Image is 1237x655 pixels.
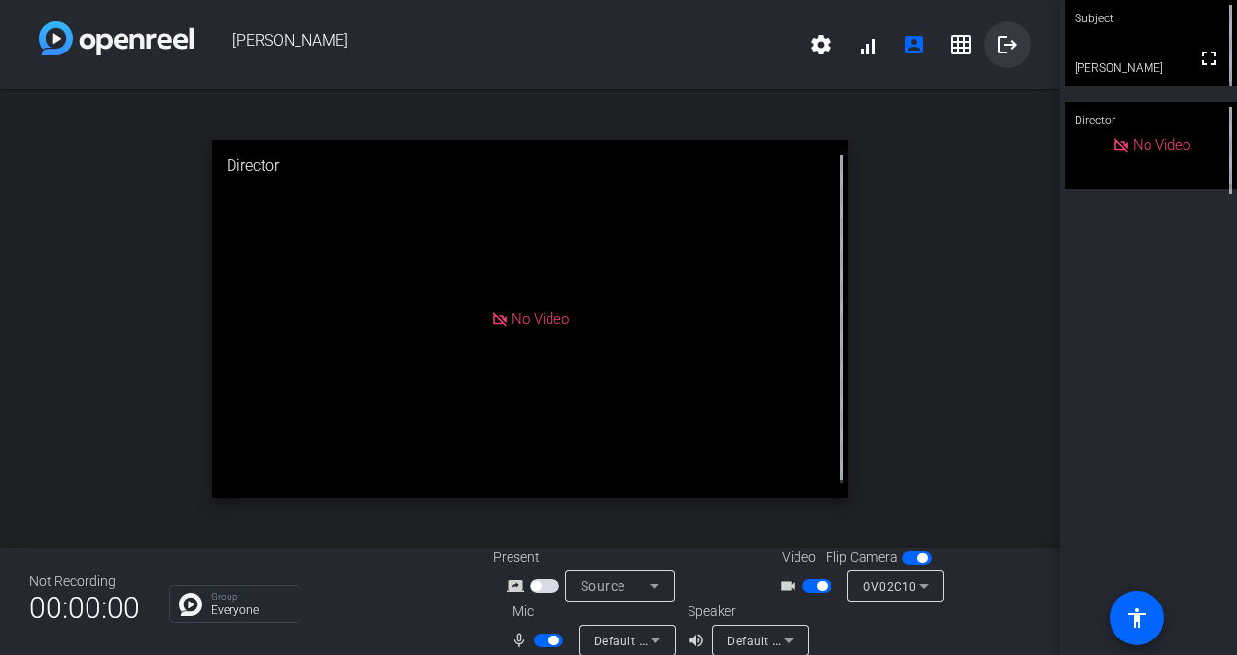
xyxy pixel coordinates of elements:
p: Everyone [211,604,290,616]
mat-icon: videocam_outline [779,574,802,598]
mat-icon: accessibility [1125,606,1149,630]
mat-icon: screen_share_outline [507,574,530,598]
mat-icon: account_box [902,33,926,56]
mat-icon: volume_up [688,629,711,652]
img: white-gradient.svg [39,21,194,55]
div: Director [212,140,848,192]
div: Speaker [688,602,804,622]
span: No Video [1133,136,1190,154]
span: Default - Headset Earphone (Jabra EVOLVE 20 MS) [727,633,1017,648]
span: Default - Headset Microphone (Jabra EVOLVE 20 MS) [594,633,897,648]
mat-icon: fullscreen [1197,47,1220,70]
div: Mic [493,602,688,622]
mat-icon: mic_none [511,629,534,652]
span: OV02C10 [863,580,917,594]
button: signal_cellular_alt [844,21,891,68]
span: 00:00:00 [29,584,140,632]
div: Director [1065,102,1237,139]
span: [PERSON_NAME] [194,21,797,68]
p: Group [211,592,290,602]
span: Flip Camera [826,547,898,568]
img: Chat Icon [179,593,202,616]
mat-icon: grid_on [949,33,972,56]
div: Present [493,547,688,568]
div: Not Recording [29,571,140,592]
span: Source [581,578,625,594]
mat-icon: logout [996,33,1019,56]
mat-icon: settings [809,33,832,56]
span: Video [782,547,816,568]
span: No Video [512,310,569,327]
